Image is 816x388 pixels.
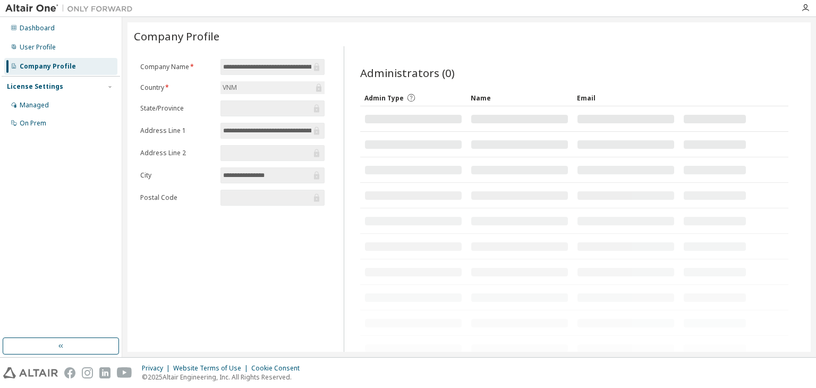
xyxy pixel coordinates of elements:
[251,364,306,373] div: Cookie Consent
[140,126,214,135] label: Address Line 1
[364,94,404,103] span: Admin Type
[20,101,49,109] div: Managed
[471,89,568,106] div: Name
[140,171,214,180] label: City
[360,65,455,80] span: Administrators (0)
[173,364,251,373] div: Website Terms of Use
[220,81,325,94] div: VNM
[5,3,138,14] img: Altair One
[134,29,219,44] span: Company Profile
[142,364,173,373] div: Privacy
[117,367,132,378] img: youtube.svg
[221,82,239,94] div: VNM
[577,89,675,106] div: Email
[140,83,214,92] label: Country
[7,82,63,91] div: License Settings
[82,367,93,378] img: instagram.svg
[20,119,46,128] div: On Prem
[3,367,58,378] img: altair_logo.svg
[142,373,306,382] p: © 2025 Altair Engineering, Inc. All Rights Reserved.
[20,43,56,52] div: User Profile
[140,149,214,157] label: Address Line 2
[140,63,214,71] label: Company Name
[140,104,214,113] label: State/Province
[20,62,76,71] div: Company Profile
[20,24,55,32] div: Dashboard
[140,193,214,202] label: Postal Code
[64,367,75,378] img: facebook.svg
[99,367,110,378] img: linkedin.svg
